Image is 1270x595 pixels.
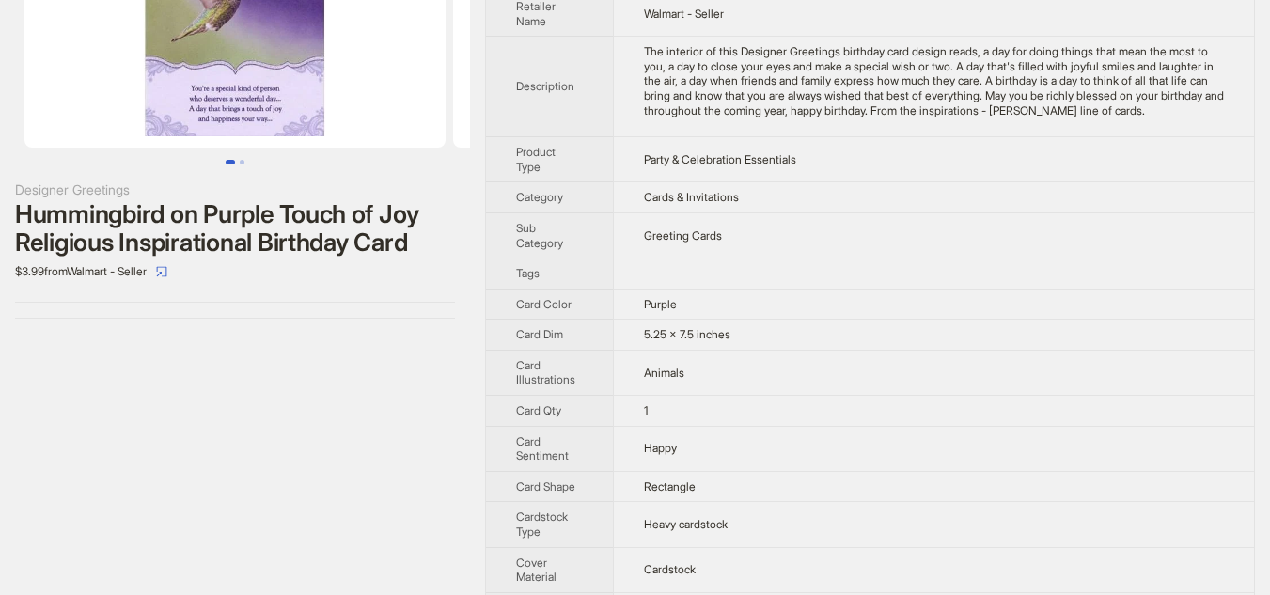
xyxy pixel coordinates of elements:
[516,403,561,417] span: Card Qty
[516,327,563,341] span: Card Dim
[644,152,796,166] span: Party & Celebration Essentials
[516,79,574,93] span: Description
[240,160,244,164] button: Go to slide 2
[516,190,563,204] span: Category
[516,266,540,280] span: Tags
[516,358,575,387] span: Card Illustrations
[644,228,722,243] span: Greeting Cards
[516,434,569,463] span: Card Sentiment
[644,7,724,21] span: Walmart - Seller
[156,266,167,277] span: select
[516,556,557,585] span: Cover Material
[644,479,696,493] span: Rectangle
[516,145,556,174] span: Product Type
[15,180,455,200] div: Designer Greetings
[644,441,677,455] span: Happy
[644,562,696,576] span: Cardstock
[644,297,677,311] span: Purple
[516,297,572,311] span: Card Color
[516,509,568,539] span: Cardstock Type
[226,160,235,164] button: Go to slide 1
[516,479,575,493] span: Card Shape
[644,190,739,204] span: Cards & Invitations
[15,200,455,257] div: Hummingbird on Purple Touch of Joy Religious Inspirational Birthday Card
[516,221,563,250] span: Sub Category
[644,44,1224,117] div: The interior of this Designer Greetings birthday card design reads, a day for doing things that m...
[644,366,684,380] span: Animals
[15,257,455,287] div: $3.99 from Walmart - Seller
[644,517,728,531] span: Heavy cardstock
[644,403,648,417] span: 1
[644,327,730,341] span: 5.25 x 7.5 inches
